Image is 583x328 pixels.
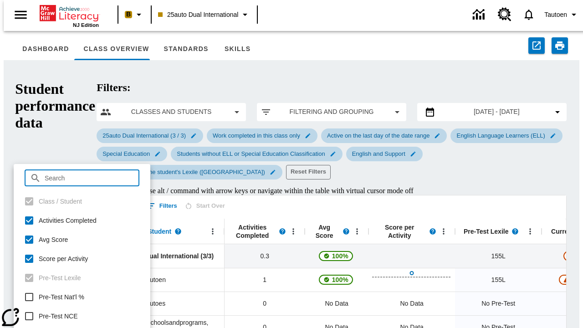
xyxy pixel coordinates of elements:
[100,107,242,118] button: Select classes and students menu item
[73,22,99,28] span: NJ Edition
[171,150,330,157] span: Students without ELL or Special Education Classification
[97,150,155,157] span: Special Education
[552,107,563,118] svg: Collapse Date Range Filter
[15,38,76,60] button: Dashboard
[207,128,317,143] div: Edit Work completed in this class only filter selected submenu item
[474,107,520,117] span: [DATE] - [DATE]
[321,294,353,313] span: No Data
[421,107,563,118] button: Select the date range menu item
[450,128,562,143] div: Edit English Language Learners (ELL) filter selected submenu item
[97,187,567,195] div: Class Overview , Use alt / command with arrow keys or navigate within the table with virtual curs...
[451,132,550,139] span: English Language Learners (ELL)
[39,216,97,225] span: Activities Completed
[523,225,537,238] button: Open Menu
[491,275,506,285] span: 155 Lexile, Dual, Sautoen
[372,271,451,288] button: Open Activity Tracker, Dual, Sautoen
[39,254,88,264] span: Score per Activity
[396,294,428,313] div: No Data, Dual, Sautoes
[309,223,339,240] span: Avg Score
[45,169,139,186] input: Search
[276,225,289,238] button: Read more about Activities Completed
[158,10,238,20] span: 25auto Dual International
[322,132,435,139] span: Active on the last day of the date range
[260,251,269,261] span: 0.3
[121,6,148,23] button: Boost Class color is peach. Change class color
[346,147,423,161] div: Edit English and Support filter selected submenu item
[544,10,567,20] span: Tautoen
[426,225,440,238] button: Read more about Score per Activity
[123,251,214,261] span: 25auto Dual International (3/3)
[143,199,179,213] button: Show filters
[263,275,266,285] span: 1
[97,169,271,175] span: Only activities at the student's Lexile ([GEOGRAPHIC_DATA])
[39,273,81,283] span: Pre-Test Lexile
[261,107,403,118] button: Apply filters menu item
[7,1,34,28] button: Open side menu
[541,6,583,23] button: Profile/Settings
[492,2,517,27] a: Resource Center, Will open in new tab
[225,268,305,292] div: 1, Dual, Sautoen
[467,2,492,27] a: Data Center
[97,82,567,94] h2: Filters:
[157,38,216,60] button: Standards
[464,227,509,236] span: Pre-Test Lexile
[171,147,342,161] div: Edit Students without ELL or Special Education Classification filter selected submenu item
[225,292,305,315] div: 0, Dual, Sautoes
[437,225,450,238] button: Open Menu
[347,150,411,157] span: English and Support
[126,9,131,20] span: B
[154,6,254,23] button: Class: 25auto Dual International, Select your class
[97,147,167,161] div: Edit Special Education filter selected submenu item
[206,225,220,238] button: Open Menu
[279,107,384,117] span: Filtering and Grouping
[39,312,78,321] span: Pre-Test NCE
[39,197,82,206] span: Class / Student
[97,165,282,179] div: Edit Only activities at the student's Lexile (Reading) filter selected submenu item
[305,268,368,292] div: , 100%, This student's Average First Try Score 100% is above 75%, Dual, Sautoen
[286,225,300,238] button: Open Menu
[118,107,224,117] span: Classes and Students
[40,3,99,28] div: Home
[216,38,260,60] button: Skills
[171,225,185,238] button: Read more about Class / Student
[77,38,157,60] button: Class Overview
[328,248,352,264] span: 100%
[350,225,364,238] button: Open Menu
[39,292,84,302] span: Pre-Test Nat'l %
[97,132,191,139] span: 25auto Dual International (3 / 3)
[481,299,515,308] span: No Pre-Test, Dual, Sautoes
[508,225,522,238] button: Read more about Pre-Test Lexile
[552,37,568,54] button: Print
[528,37,545,54] button: Export to CSV
[328,272,352,288] span: 100%
[373,223,426,240] span: Score per Activity
[39,235,68,245] span: Avg Score
[491,251,506,261] span: 155 Lexile, 25auto Dual International (3/3)
[207,132,306,139] span: Work completed in this class only
[517,3,541,26] a: Notifications
[97,128,203,143] div: Edit 25auto Dual International (3 / 3) filter selected submenu item
[305,244,368,268] div: , 100%, This student's Average First Try Score 100% is above 75%, 25auto Dual International (3/3)
[263,299,266,308] span: 0
[229,223,276,240] span: Activities Completed
[225,244,305,268] div: 0.3, 25auto Dual International (3/3)
[305,292,368,315] div: No Data, Dual, Sautoes
[321,128,447,143] div: Edit Active on the last day of the date range filter selected submenu item
[339,225,353,238] button: Read more about the Average score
